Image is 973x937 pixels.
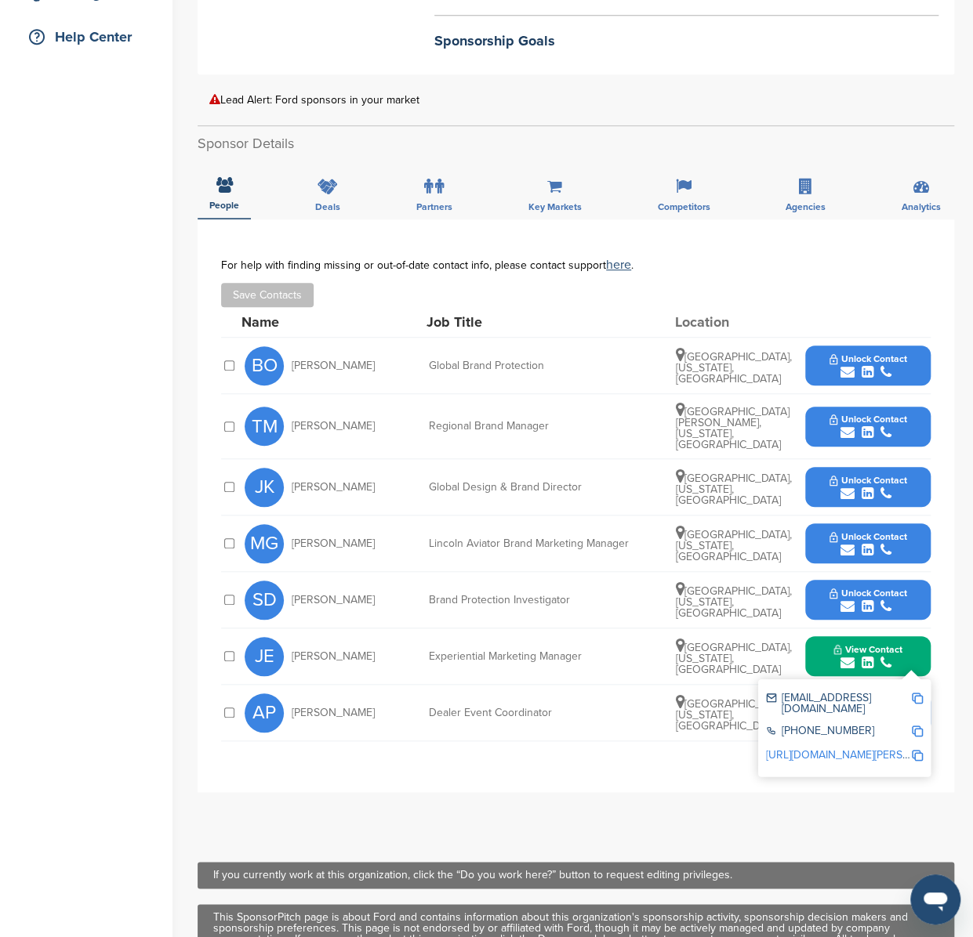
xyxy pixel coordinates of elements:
span: TM [245,407,284,446]
span: [GEOGRAPHIC_DATA][PERSON_NAME], [US_STATE], [GEOGRAPHIC_DATA] [676,405,790,451]
span: Unlock Contact [830,414,907,425]
div: Help Center [24,23,157,51]
div: Experiential Marketing Manager [429,651,664,662]
span: Unlock Contact [830,588,907,599]
span: [GEOGRAPHIC_DATA], [US_STATE], [GEOGRAPHIC_DATA] [676,697,792,733]
span: [PERSON_NAME] [292,482,375,493]
span: People [209,201,239,210]
a: Help Center [16,19,157,55]
div: For help with finding missing or out-of-date contact info, please contact support . [221,259,931,271]
div: Brand Protection Investigator [429,595,664,606]
div: Global Design & Brand Director [429,482,664,493]
span: Competitors [657,202,710,212]
div: Lead Alert: Ford sponsors in your market [209,94,942,106]
button: Unlock Contact [811,342,926,389]
span: [GEOGRAPHIC_DATA], [US_STATE], [GEOGRAPHIC_DATA] [676,641,792,676]
span: MG [245,524,284,563]
span: Deals [315,202,340,212]
span: [PERSON_NAME] [292,651,375,662]
div: Location [675,315,793,329]
div: Global Brand Protection [429,360,664,371]
img: Copy [912,750,923,761]
img: Copy [912,725,923,736]
div: Dealer Event Coordinator [429,707,664,718]
span: [PERSON_NAME] [292,707,375,718]
div: Lincoln Aviator Brand Marketing Manager [429,538,664,549]
div: [PHONE_NUMBER] [766,725,911,739]
span: [PERSON_NAME] [292,595,375,606]
span: View Contact [833,644,902,655]
iframe: Button to launch messaging window [910,874,960,924]
span: [GEOGRAPHIC_DATA], [US_STATE], [GEOGRAPHIC_DATA] [676,528,792,563]
h2: Sponsorship Goals [434,31,939,52]
button: Save Contacts [221,283,314,307]
span: [GEOGRAPHIC_DATA], [US_STATE], [GEOGRAPHIC_DATA] [676,472,792,507]
span: Analytics [902,202,941,212]
span: [PERSON_NAME] [292,421,375,432]
div: If you currently work at this organization, click the “Do you work here?” button to request editi... [213,870,939,881]
button: Unlock Contact [811,577,926,624]
button: Unlock Contact [811,464,926,511]
span: [PERSON_NAME] [292,360,375,371]
span: JK [245,468,284,507]
span: Agencies [786,202,826,212]
span: JE [245,637,284,676]
span: [GEOGRAPHIC_DATA], [US_STATE], [GEOGRAPHIC_DATA] [676,584,792,620]
img: Copy [912,693,923,704]
div: Job Title [427,315,662,329]
span: Unlock Contact [830,353,907,364]
button: Unlock Contact [811,520,926,567]
span: [GEOGRAPHIC_DATA], [US_STATE], [GEOGRAPHIC_DATA] [676,350,792,385]
button: Unlock Contact [811,403,926,450]
span: AP [245,693,284,733]
a: here [606,257,631,273]
a: [URL][DOMAIN_NAME][PERSON_NAME] [766,748,957,762]
span: Unlock Contact [830,531,907,542]
span: Unlock Contact [830,475,907,486]
span: [PERSON_NAME] [292,538,375,549]
span: Partners [416,202,452,212]
span: Key Markets [528,202,581,212]
div: Name [241,315,414,329]
span: SD [245,581,284,620]
button: View Contact [815,633,921,680]
span: BO [245,346,284,385]
div: [EMAIL_ADDRESS][DOMAIN_NAME] [766,693,911,715]
h2: Sponsor Details [198,133,954,154]
div: Regional Brand Manager [429,421,664,432]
